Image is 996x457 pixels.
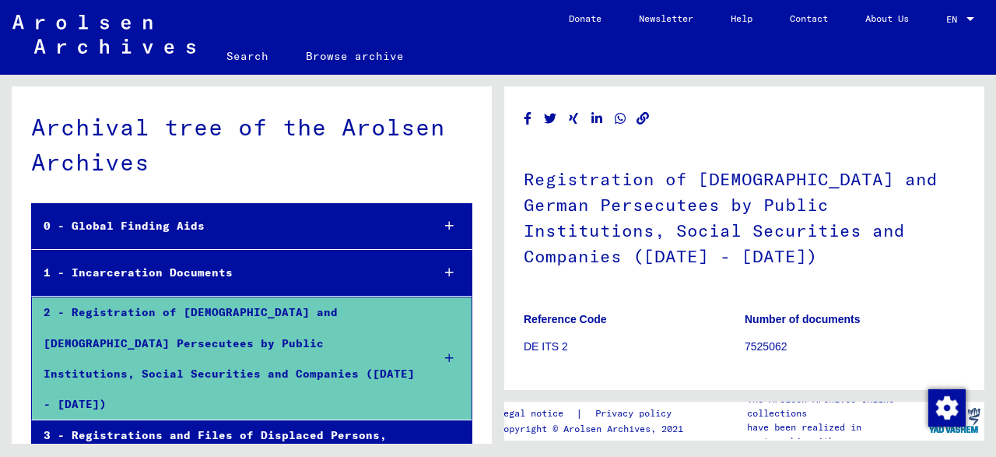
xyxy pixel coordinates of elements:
[498,406,576,422] a: Legal notice
[583,406,690,422] a: Privacy policy
[524,313,607,325] b: Reference Code
[498,406,690,422] div: |
[542,109,559,128] button: Share on Twitter
[928,389,966,427] img: Change consent
[32,211,419,241] div: 0 - Global Finding Aids
[520,109,536,128] button: Share on Facebook
[589,109,605,128] button: Share on LinkedIn
[31,110,472,180] div: Archival tree of the Arolsen Archives
[287,37,423,75] a: Browse archive
[612,109,629,128] button: Share on WhatsApp
[524,339,744,355] p: DE ITS 2
[32,297,419,420] div: 2 - Registration of [DEMOGRAPHIC_DATA] and [DEMOGRAPHIC_DATA] Persecutees by Public Institutions,...
[928,388,965,426] div: Change consent
[946,14,963,25] span: EN
[745,339,965,355] p: 7525062
[524,143,965,289] h1: Registration of [DEMOGRAPHIC_DATA] and German Persecutees by Public Institutions, Social Securiti...
[925,401,984,440] img: yv_logo.png
[747,420,924,448] p: have been realized in partnership with
[745,313,861,325] b: Number of documents
[747,392,924,420] p: The Arolsen Archives online collections
[498,422,690,436] p: Copyright © Arolsen Archives, 2021
[208,37,287,75] a: Search
[566,109,582,128] button: Share on Xing
[32,258,419,288] div: 1 - Incarceration Documents
[635,109,651,128] button: Copy link
[12,15,195,54] img: Arolsen_neg.svg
